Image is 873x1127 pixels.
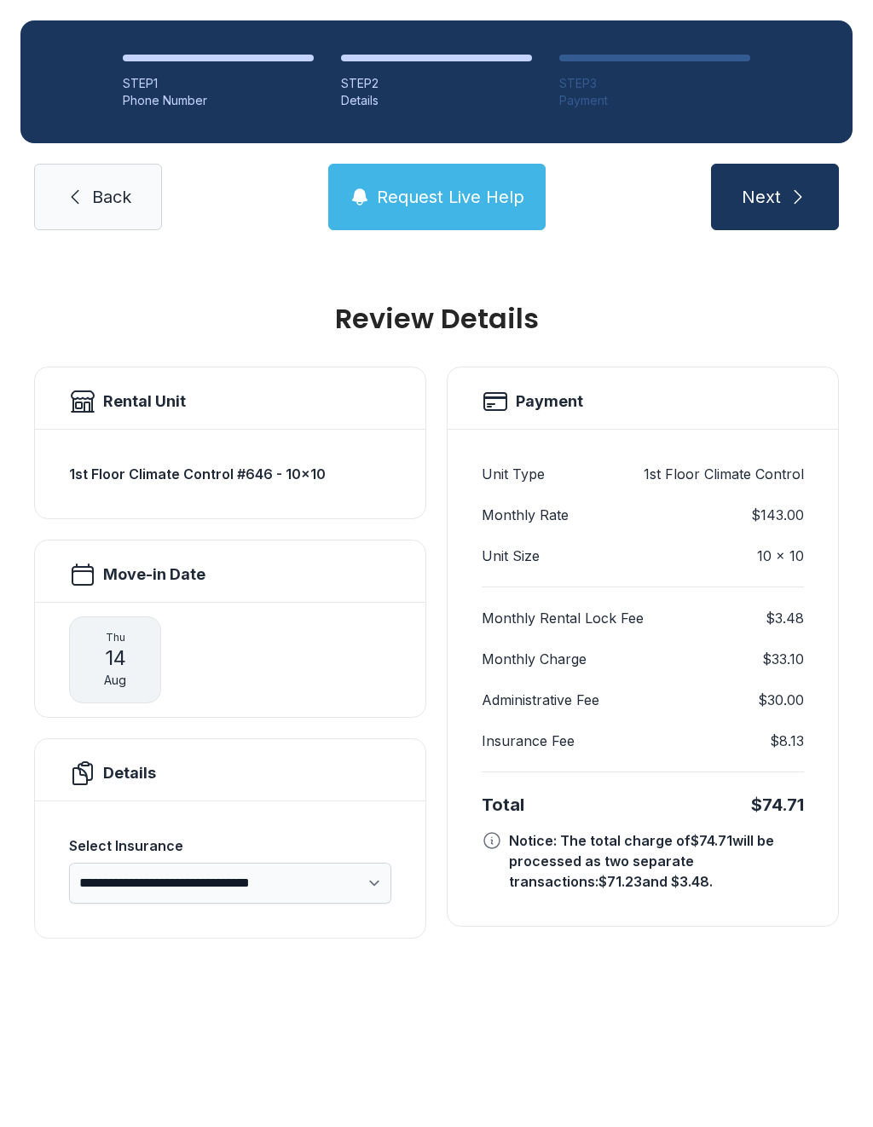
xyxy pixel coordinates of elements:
dd: 1st Floor Climate Control [644,464,804,484]
select: Select Insurance [69,863,391,904]
div: STEP 3 [559,75,750,92]
dt: Monthly Charge [482,649,587,669]
div: Total [482,793,524,817]
dd: $30.00 [758,690,804,710]
div: STEP 2 [341,75,532,92]
dt: Insurance Fee [482,731,575,751]
span: Aug [104,672,126,689]
h3: 1st Floor Climate Control #646 - 10x10 [69,464,391,484]
dt: Monthly Rental Lock Fee [482,608,644,628]
div: Notice: The total charge of $74.71 will be processed as two separate transactions: $71.23 and $3.... [509,830,804,892]
h1: Review Details [34,305,839,332]
dd: $3.48 [766,608,804,628]
div: $74.71 [751,793,804,817]
div: Details [341,92,532,109]
div: Payment [559,92,750,109]
span: Back [92,185,131,209]
dt: Unit Type [482,464,545,484]
span: Request Live Help [377,185,524,209]
h2: Move-in Date [103,563,205,587]
dd: $8.13 [770,731,804,751]
span: 14 [105,644,126,672]
h2: Rental Unit [103,390,186,413]
h2: Payment [516,390,583,413]
dd: $143.00 [751,505,804,525]
div: Select Insurance [69,835,391,856]
dt: Administrative Fee [482,690,599,710]
dt: Unit Size [482,546,540,566]
div: Phone Number [123,92,314,109]
dd: $33.10 [762,649,804,669]
h2: Details [103,761,156,785]
div: STEP 1 [123,75,314,92]
span: Next [742,185,781,209]
dd: 10 x 10 [757,546,804,566]
dt: Monthly Rate [482,505,569,525]
span: Thu [106,631,125,644]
